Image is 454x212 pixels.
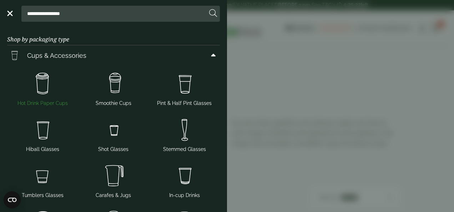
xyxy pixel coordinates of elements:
[10,160,75,201] a: Tumblers Glasses
[10,116,75,144] img: Hiball.svg
[81,160,146,201] a: Carafes & Jugs
[26,146,59,153] span: Hiball Glasses
[10,70,75,98] img: HotDrink_paperCup.svg
[7,48,21,62] img: PintNhalf_cup.svg
[157,100,212,107] span: Pint & Half Pint Glasses
[81,116,146,144] img: Shot_glass.svg
[81,68,146,108] a: Smoothie Cups
[22,192,64,199] span: Tumblers Glasses
[163,146,206,153] span: Stemmed Glasses
[7,45,220,65] a: Cups & Accessories
[81,70,146,98] img: Smoothie_cups.svg
[152,116,217,144] img: Stemmed_glass.svg
[96,192,131,199] span: Carafes & Jugs
[81,162,146,190] img: JugsNcaraffes.svg
[4,191,21,208] button: Open CMP widget
[81,114,146,155] a: Shot Glasses
[152,68,217,108] a: Pint & Half Pint Glasses
[10,114,75,155] a: Hiball Glasses
[152,114,217,155] a: Stemmed Glasses
[27,51,86,60] span: Cups & Accessories
[96,100,131,107] span: Smoothie Cups
[152,70,217,98] img: PintNhalf_cup.svg
[17,100,68,107] span: Hot Drink Paper Cups
[7,25,220,45] h3: Shop by packaging type
[98,146,128,153] span: Shot Glasses
[152,162,217,190] img: Incup_drinks.svg
[10,162,75,190] img: Tumbler_glass.svg
[152,160,217,201] a: In-cup Drinks
[10,68,75,108] a: Hot Drink Paper Cups
[169,192,200,199] span: In-cup Drinks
